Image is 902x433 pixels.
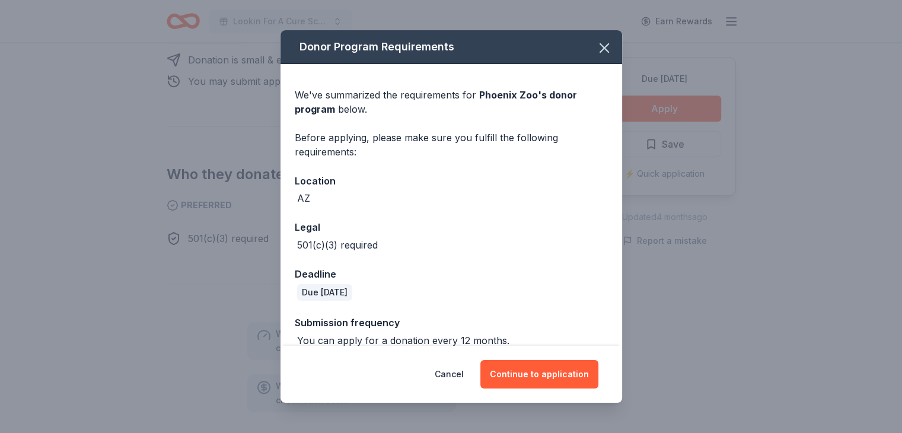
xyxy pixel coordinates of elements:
[435,360,464,389] button: Cancel
[297,284,352,301] div: Due [DATE]
[295,130,608,159] div: Before applying, please make sure you fulfill the following requirements:
[295,315,608,330] div: Submission frequency
[297,191,310,205] div: AZ
[295,88,608,116] div: We've summarized the requirements for below.
[295,219,608,235] div: Legal
[297,238,378,252] div: 501(c)(3) required
[297,333,509,348] div: You can apply for a donation every 12 months.
[295,266,608,282] div: Deadline
[281,30,622,64] div: Donor Program Requirements
[295,173,608,189] div: Location
[480,360,598,389] button: Continue to application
